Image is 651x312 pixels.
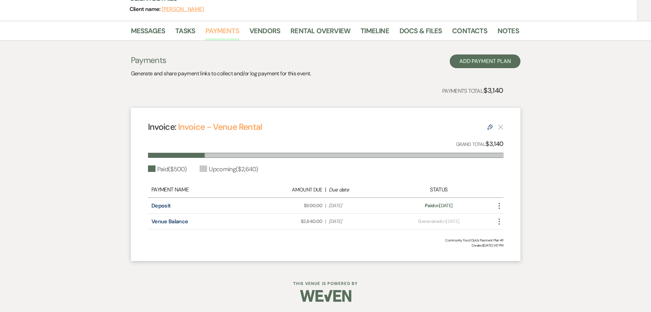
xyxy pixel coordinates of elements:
span: Generated [418,218,441,224]
a: Deposit [151,202,171,209]
span: | [325,202,326,209]
span: [DATE] [329,218,392,225]
div: Status [395,186,482,194]
img: Weven Logo [300,284,351,308]
strong: $3,140 [484,86,503,95]
h3: Payments [131,54,311,66]
strong: $3,140 [486,140,503,148]
a: Timeline [361,25,389,40]
a: Payments [205,25,239,40]
div: Community Food Club's Payment Plan #1 [148,238,503,243]
span: Client name: [130,5,162,13]
a: Contacts [452,25,487,40]
span: | [325,218,326,225]
p: Payments Total: [442,85,503,96]
button: Add Payment Plan [450,54,520,68]
a: Invoice - Venue Rental [178,121,262,133]
a: Venue Balance [151,218,188,225]
a: Notes [498,25,519,40]
a: Messages [131,25,165,40]
div: Amount Due [259,186,322,194]
h4: Invoice: [148,121,262,133]
div: on [DATE] [395,218,482,225]
span: Paid [425,202,434,209]
p: Generate and share payment links to collect and/or log payment for this event. [131,69,311,78]
div: on [DATE] [395,202,482,209]
div: Due date [329,186,392,194]
a: Docs & Files [399,25,442,40]
a: Rental Overview [290,25,350,40]
span: $500.00 [259,202,322,209]
a: Tasks [175,25,195,40]
span: [DATE] [329,202,392,209]
button: This payment plan cannot be deleted because it contains links that have been paid through Weven’s... [498,124,503,130]
div: Upcoming ( $2,640 ) [200,165,258,174]
p: Grand Total: [456,139,503,149]
span: $2,640.00 [259,218,322,225]
button: [PERSON_NAME] [162,7,204,12]
span: Created: [DATE] 1:47 PM [148,243,503,248]
a: Vendors [249,25,280,40]
div: | [256,186,395,194]
div: Payment Name [151,186,256,194]
div: Paid ( $500 ) [148,165,187,174]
